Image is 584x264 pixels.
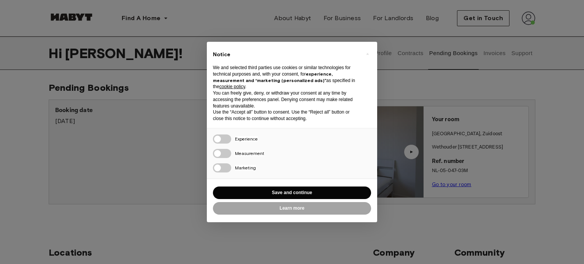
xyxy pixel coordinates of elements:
[235,136,258,142] span: Experience
[219,84,245,89] a: cookie policy
[235,165,256,171] span: Marketing
[213,202,371,215] button: Learn more
[366,49,369,58] span: ×
[213,51,359,58] h2: Notice
[213,109,359,122] p: Use the “Accept all” button to consent. Use the “Reject all” button or close this notice to conti...
[235,150,264,156] span: Measurement
[213,187,371,199] button: Save and continue
[361,48,373,60] button: Close this notice
[213,71,333,83] strong: experience, measurement and “marketing (personalized ads)”
[213,65,359,90] p: We and selected third parties use cookies or similar technologies for technical purposes and, wit...
[213,90,359,109] p: You can freely give, deny, or withdraw your consent at any time by accessing the preferences pane...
